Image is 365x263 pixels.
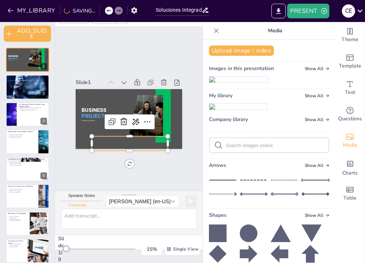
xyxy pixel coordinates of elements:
[8,191,36,193] p: Capacitación especializada
[6,211,49,235] div: 7
[40,145,47,152] div: 4
[40,172,47,179] div: 5
[8,245,25,246] p: Piloto con programas
[8,185,36,187] p: Servicios Clave dentro de la Plataforma
[342,169,358,177] span: Charts
[338,115,362,123] span: Questions
[8,190,36,191] p: Creación de Aulas Virtuales
[8,55,18,58] span: BUSINESS
[40,200,47,206] div: 6
[343,194,357,202] span: Table
[8,220,28,222] p: Calidad en el aprendizaje
[8,81,47,83] p: ACIERTA como aliado estratégico
[19,110,47,111] p: Reportes a entidades financieras
[61,203,94,211] button: Transcript
[209,45,274,56] button: Upload image / video
[222,22,328,40] p: Media
[8,57,18,60] span: PROJECT
[156,5,202,15] input: INSERT_TITLE
[8,213,28,215] p: Resultados y Valor Agregado
[6,239,49,263] div: 8
[8,246,25,248] p: Llamada a la acción
[271,4,286,18] button: EXPORT_TO_POWERPOINT
[6,184,49,208] div: 6
[64,7,95,14] div: SAVING...
[209,162,226,169] span: Arrows
[287,4,329,18] button: PRESENT
[8,163,47,164] p: Administración centralizada
[341,36,358,44] span: Theme
[305,163,329,168] span: Show all
[8,161,47,163] p: Implementación de Plataforma LMS
[305,93,329,98] span: Show all
[305,213,329,218] span: Show all
[40,118,47,124] div: 3
[209,116,248,123] span: Company library
[8,84,47,85] p: Resultados tangibles en proyectos
[209,92,232,99] span: My library
[106,196,179,207] button: [PERSON_NAME] (en-US)
[8,137,36,138] p: Optimización de la gestión
[6,157,49,181] div: 5
[6,129,49,154] div: 4
[8,218,28,219] p: Impacto medible
[6,75,49,99] div: 2
[19,107,47,108] p: Programas de inserción laboral y emprendimiento
[78,74,106,84] div: Slide 1
[89,132,123,138] span: Innovación y Colaboración para Potenciar el Impacto Social
[8,134,36,136] p: Desafíos en la gestión separada
[58,235,65,263] div: Slide 1 / 9
[6,102,49,127] div: 3
[342,4,355,18] button: C E
[335,22,365,48] div: Change the overall theme
[6,5,58,17] button: MY_LIBRARY
[209,212,227,219] span: Shapes
[8,131,36,133] p: Identificando Oportunidades de Mejora
[335,180,365,207] div: Add a table
[19,108,47,110] p: Importancia de la gestión de donaciones
[4,26,51,42] button: ADD_SLIDE
[209,65,274,72] span: Images in this presentation
[81,108,104,116] span: PROJECT
[40,254,47,261] div: 8
[8,164,47,166] p: Centro de operaciones digital
[335,154,365,180] div: Add charts and graphs
[82,102,107,111] span: BUSINESS
[8,76,47,78] p: ACIERTA SRL: Expertos en Coaching Educativo e Innovación
[226,143,324,148] input: Search images online
[8,158,47,160] p: La Propuesta de ACIERTA: Una Plataforma LMS Unificada
[8,60,14,61] span: Developed by Sendsteps
[19,103,47,107] p: La Estrategia de Save the Children Santa [PERSON_NAME]
[343,141,357,149] span: Media
[6,48,49,72] div: 1
[209,77,267,83] img: f9c4d74a-7abf-4fd5-8049-edd996d73384.png
[335,75,365,101] div: Add text boxes
[345,88,355,96] span: Text
[8,136,36,137] p: Oportunidad de centralización
[8,82,47,84] p: Experiencia en coaching educativo
[185,196,197,207] button: Play
[8,189,36,190] p: Administración técnica de LMS
[335,128,365,154] div: Add images, graphics, shapes or video
[305,66,329,71] span: Show all
[8,216,28,218] p: Eficiencia en la gestión
[40,227,47,234] div: 7
[8,80,47,81] p: ACIERTA se enfoca en la innovación educativa
[209,104,267,110] img: f9c4d74a-7abf-4fd5-8049-edd996d73384.png
[40,63,47,70] div: 1
[335,101,365,128] div: Get real-time input from your audience
[335,48,365,75] div: Add ready made slides
[8,240,25,244] p: Construyamos el Futuro Juntos
[61,193,102,201] button: Speaker Notes
[339,62,361,70] span: Template
[8,219,28,220] p: Escalabilidad de programas
[80,115,94,118] span: Developed by Sendsteps
[143,246,160,253] div: 15 %
[8,243,25,245] p: Sesión de trabajo detallada
[40,91,47,97] div: 2
[305,117,329,122] span: Show all
[173,246,198,252] span: Single View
